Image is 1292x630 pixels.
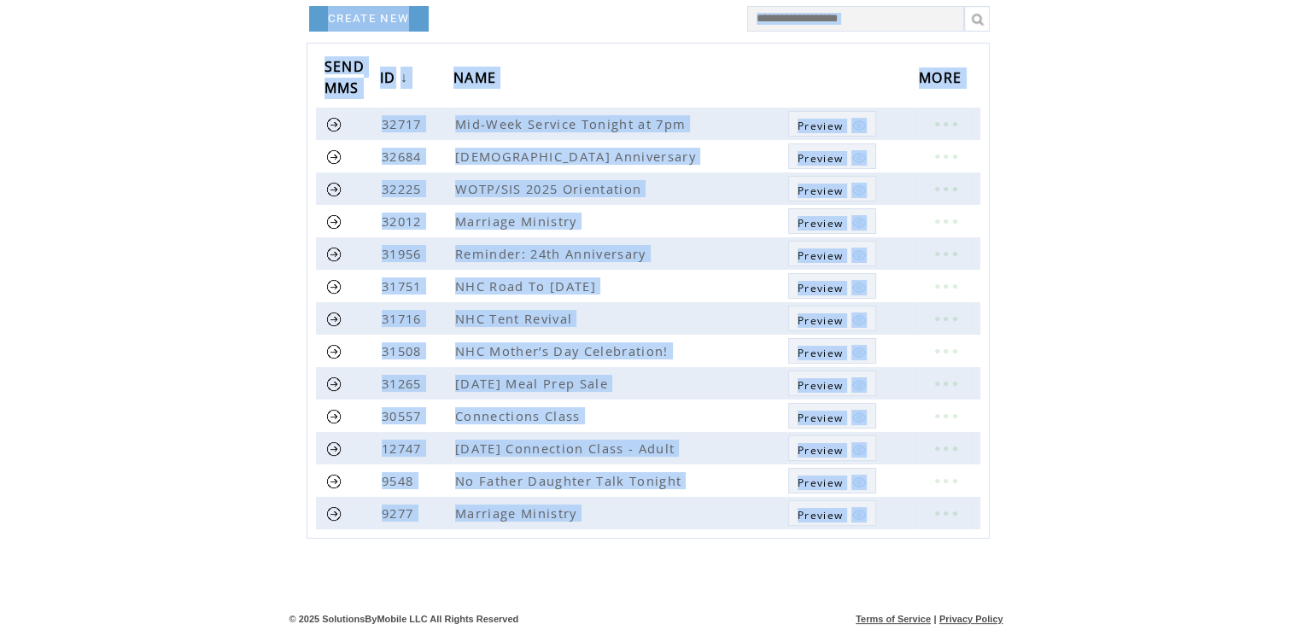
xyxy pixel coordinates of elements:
span: | [933,614,936,624]
img: eye.png [851,377,867,393]
a: Preview [788,176,876,201]
span: Show MMS preview [798,475,843,490]
span: 32225 [382,180,426,197]
span: Show MMS preview [798,151,843,166]
a: NAME [453,63,505,95]
a: ID↓ [380,63,412,95]
span: 31508 [382,342,426,359]
span: NHC Road To [DATE] [455,277,600,295]
img: eye.png [851,280,867,295]
span: SEND MMS [324,53,365,106]
span: WOTP/SIS 2025 Orientation [455,180,646,197]
span: NAME [453,64,500,96]
span: Marriage Ministry [455,213,582,230]
span: [DATE] Connection Class - Adult [455,440,679,457]
span: Show MMS preview [798,313,843,328]
span: Show MMS preview [798,411,843,425]
a: Preview [788,338,876,364]
img: eye.png [851,410,867,425]
span: NHC Mother’s Day Celebration! [455,342,673,359]
span: MORE [919,64,966,96]
span: Show MMS preview [798,443,843,458]
img: eye.png [851,507,867,522]
span: 30557 [382,407,426,424]
span: Connections Class [455,407,585,424]
a: Terms of Service [856,614,931,624]
span: Show MMS preview [798,346,843,360]
img: eye.png [851,248,867,263]
span: 31751 [382,277,426,295]
a: Preview [788,403,876,429]
a: Preview [788,500,876,526]
a: Preview [788,370,876,396]
a: Preview [788,468,876,493]
img: eye.png [851,118,867,133]
img: eye.png [851,150,867,166]
a: Preview [788,241,876,266]
span: [DEMOGRAPHIC_DATA] Anniversary [455,148,700,165]
span: Reminder: 24th Anniversary [455,245,651,262]
a: Preview [788,273,876,299]
span: [DATE] Meal Prep Sale [455,375,612,392]
span: 31265 [382,375,426,392]
img: eye.png [851,475,867,490]
span: No Father Daughter Talk Tonight [455,472,686,489]
span: Mid-Week Service Tonight at 7pm [455,115,690,132]
span: ID [380,64,400,96]
span: Show MMS preview [798,281,843,295]
span: 9548 [382,472,418,489]
span: Marriage Ministry [455,505,582,522]
a: Preview [788,435,876,461]
span: 12747 [382,440,426,457]
span: © 2025 SolutionsByMobile LLC All Rights Reserved [289,614,519,624]
a: Privacy Policy [939,614,1003,624]
a: Preview [788,111,876,137]
span: 32684 [382,148,426,165]
span: Show MMS preview [798,378,843,393]
span: Show MMS preview [798,216,843,230]
span: 32012 [382,213,426,230]
span: Show MMS preview [798,248,843,263]
span: Show MMS preview [798,508,843,522]
span: 32717 [382,115,426,132]
img: eye.png [851,442,867,458]
a: Preview [788,306,876,331]
span: 31956 [382,245,426,262]
img: eye.png [851,345,867,360]
span: NHC Tent Revival [455,310,576,327]
a: Preview [788,208,876,234]
span: Show MMS preview [798,119,843,133]
a: Preview [788,143,876,169]
img: eye.png [851,215,867,230]
img: eye.png [851,183,867,198]
span: 9277 [382,505,418,522]
img: eye.png [851,312,867,328]
a: CREATE NEW [309,6,429,32]
span: Show MMS preview [798,184,843,198]
span: 31716 [382,310,426,327]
